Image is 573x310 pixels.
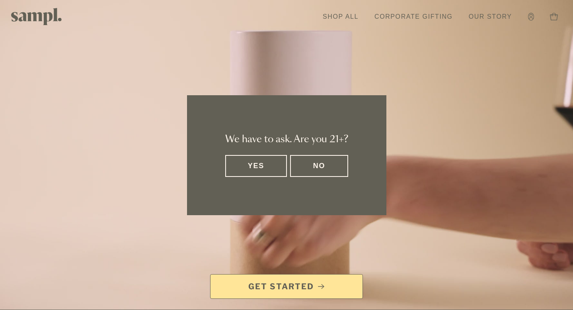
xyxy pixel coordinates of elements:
[319,8,363,26] a: Shop All
[11,8,62,25] img: Sampl logo
[248,281,314,292] span: Get Started
[370,8,457,26] a: Corporate Gifting
[210,274,363,299] a: Get Started
[465,8,516,26] a: Our Story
